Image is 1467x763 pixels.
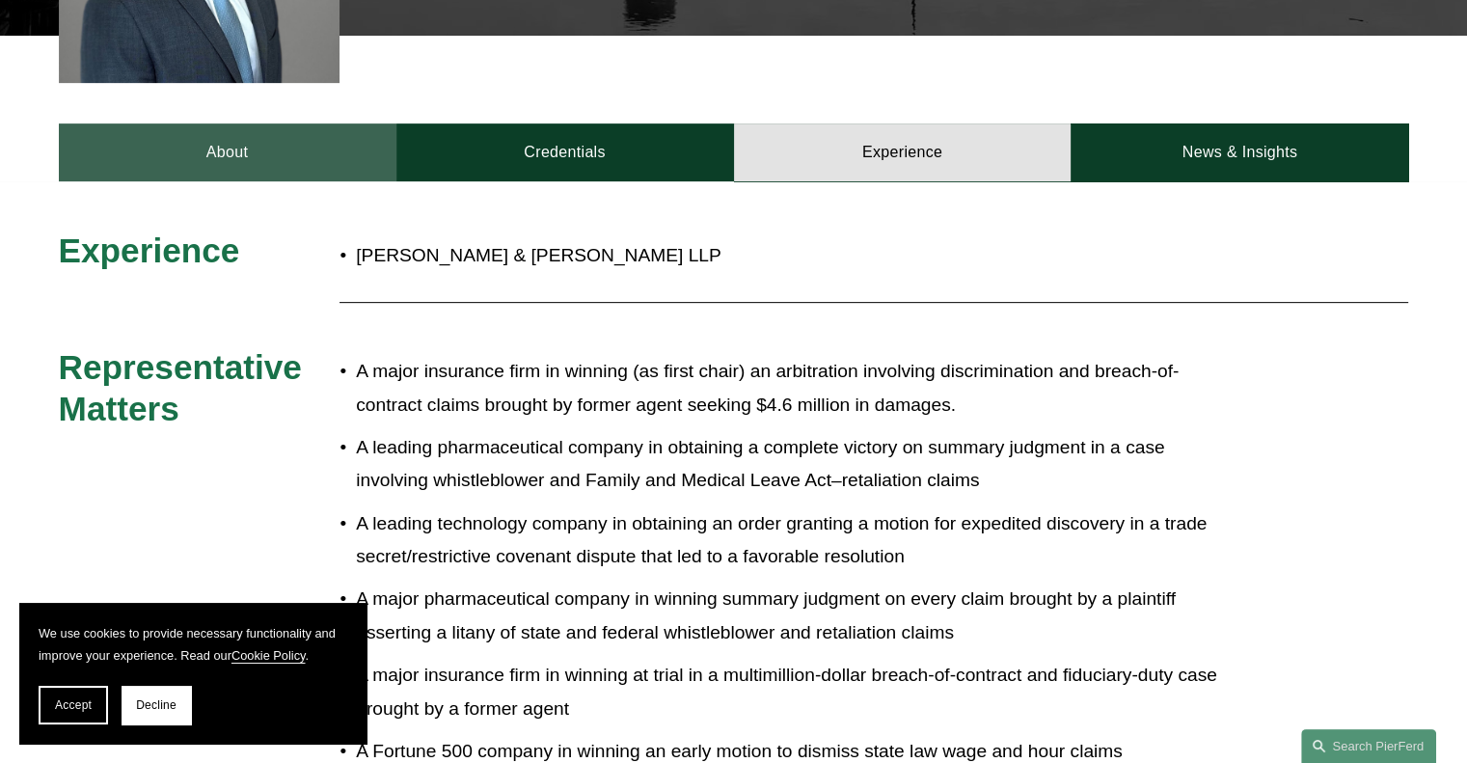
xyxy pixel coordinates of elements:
button: Decline [122,686,191,724]
a: Experience [734,123,1072,181]
span: Experience [59,232,240,269]
p: A leading technology company in obtaining an order granting a motion for expedited discovery in a... [356,507,1239,574]
p: A leading pharmaceutical company in obtaining a complete victory on summary judgment in a case in... [356,431,1239,498]
a: Cookie Policy [231,648,306,663]
span: Accept [55,698,92,712]
p: We use cookies to provide necessary functionality and improve your experience. Read our . [39,622,347,667]
a: News & Insights [1071,123,1408,181]
a: About [59,123,396,181]
p: A major pharmaceutical company in winning summary judgment on every claim brought by a plaintiff ... [356,583,1239,649]
p: [PERSON_NAME] & [PERSON_NAME] LLP [356,239,1239,273]
section: Cookie banner [19,603,367,744]
button: Accept [39,686,108,724]
span: Representative Matters [59,348,312,428]
span: Decline [136,698,177,712]
p: A major insurance firm in winning (as first chair) an arbitration involving discrimination and br... [356,355,1239,422]
p: A major insurance firm in winning at trial in a multimillion-dollar breach-of-contract and fiduci... [356,659,1239,725]
a: Search this site [1301,729,1436,763]
a: Credentials [396,123,734,181]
